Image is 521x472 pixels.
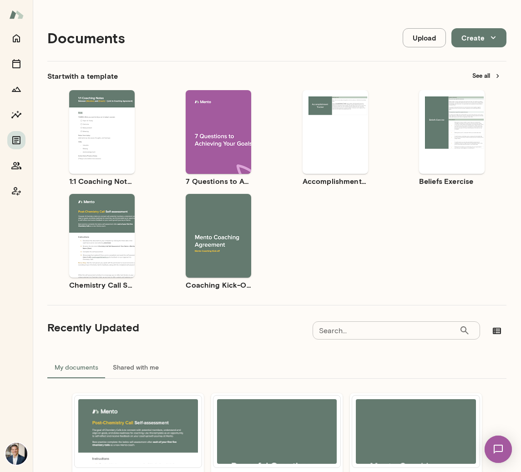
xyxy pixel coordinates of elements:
[47,356,106,378] button: My documents
[7,106,25,124] button: Insights
[47,356,506,378] div: documents tabs
[403,28,446,47] button: Upload
[47,29,125,46] h4: Documents
[7,29,25,47] button: Home
[467,69,506,83] button: See all
[7,182,25,200] button: Coach app
[7,80,25,98] button: Growth Plan
[47,320,139,335] h5: Recently Updated
[69,176,135,187] h6: 1:1 Coaching Notes
[7,55,25,73] button: Sessions
[69,279,135,290] h6: Chemistry Call Self-Assessment [Coaches only]
[9,6,24,23] img: Mento
[451,28,506,47] button: Create
[186,279,251,290] h6: Coaching Kick-Off | Coaching Agreement
[47,71,118,81] h6: Start with a template
[7,157,25,175] button: Members
[186,176,251,187] h6: 7 Questions to Achieving Your Goals
[106,356,166,378] button: Shared with me
[303,176,368,187] h6: Accomplishment Tracker
[7,131,25,149] button: Documents
[5,443,27,465] img: Mark Zschocke
[419,176,485,187] h6: Beliefs Exercise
